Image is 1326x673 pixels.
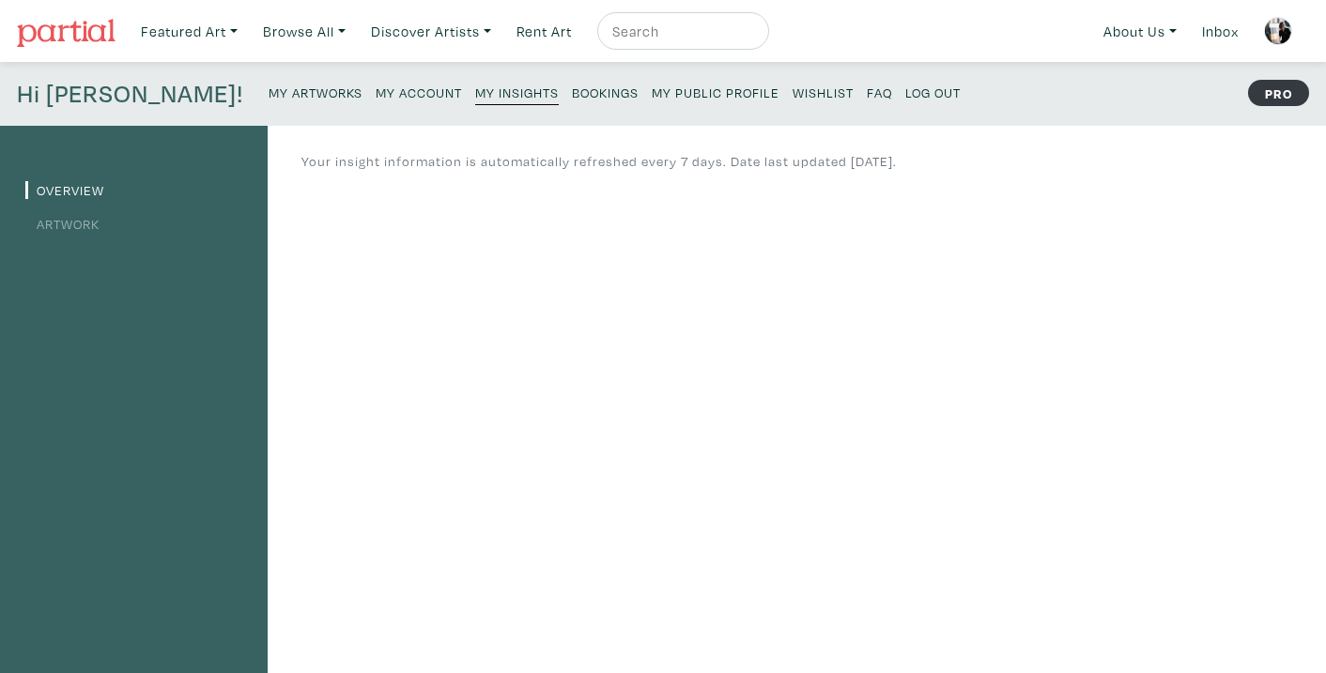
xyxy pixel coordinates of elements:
a: My Insights [475,79,559,105]
small: Bookings [572,84,639,101]
input: Search [610,20,751,43]
small: My Public Profile [652,84,779,101]
a: Featured Art [132,12,246,51]
small: My Account [376,84,462,101]
a: Inbox [1194,12,1247,51]
a: My Account [376,79,462,104]
a: Log Out [905,79,961,104]
small: My Insights [475,84,559,101]
small: FAQ [867,84,892,101]
a: Bookings [572,79,639,104]
a: Discover Artists [362,12,500,51]
strong: PRO [1248,80,1309,106]
small: Log Out [905,84,961,101]
a: FAQ [867,79,892,104]
a: About Us [1095,12,1185,51]
a: My Artworks [269,79,362,104]
p: Your insight information is automatically refreshed every 7 days. Date last updated [DATE]. [301,151,897,172]
a: Rent Art [508,12,580,51]
a: Overview [25,181,104,199]
a: Wishlist [793,79,854,104]
img: phpThumb.php [1264,17,1292,45]
a: Browse All [254,12,354,51]
h4: Hi [PERSON_NAME]! [17,79,243,109]
a: Artwork [25,215,100,233]
small: My Artworks [269,84,362,101]
small: Wishlist [793,84,854,101]
a: My Public Profile [652,79,779,104]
